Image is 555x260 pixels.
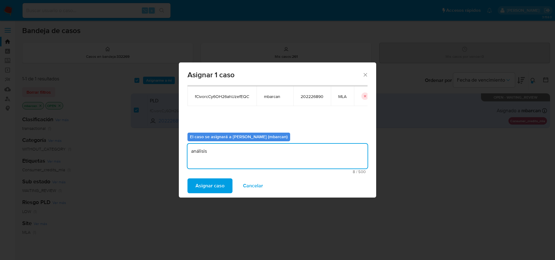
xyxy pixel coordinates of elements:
[195,94,249,99] span: fCivorcCy6OH26ahIJzefEQC
[301,94,323,99] span: 202226890
[338,94,347,99] span: MLA
[243,179,263,193] span: Cancelar
[362,72,368,77] button: Cerrar ventana
[195,179,224,193] span: Asignar caso
[190,134,288,140] b: El caso se asignará a [PERSON_NAME] (mbarcan)
[187,71,362,79] span: Asignar 1 caso
[361,92,369,100] button: icon-button
[235,178,271,193] button: Cancelar
[187,178,232,193] button: Asignar caso
[179,62,376,198] div: assign-modal
[264,94,286,99] span: mbarcan
[187,144,368,168] textarea: análisis
[189,170,366,174] span: Máximo 500 caracteres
